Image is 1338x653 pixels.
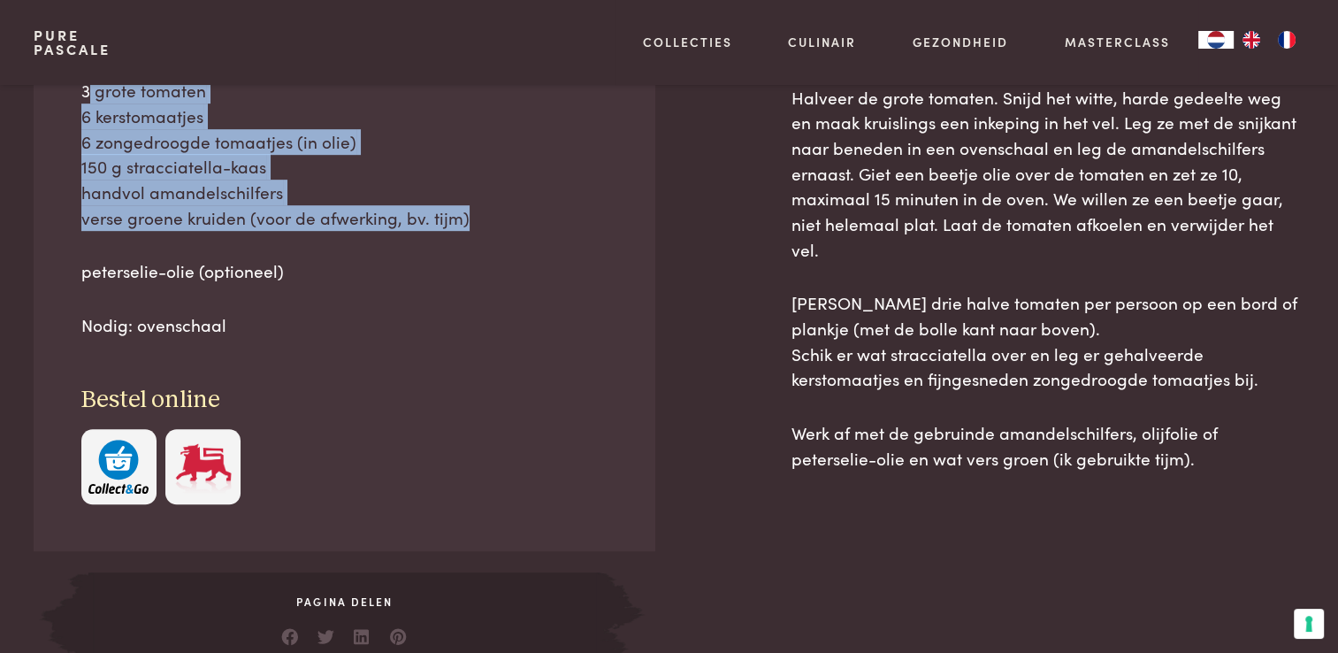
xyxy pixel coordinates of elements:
[791,420,1218,470] span: Werk af met de gebruinde amandelschilfers, olijfolie of peterselie-olie en wat vers groen (ik geb...
[1234,31,1304,49] ul: Language list
[81,78,206,102] span: 3 grote tomaten
[88,440,149,494] img: c308188babc36a3a401bcb5cb7e020f4d5ab42f7cacd8327e500463a43eeb86c.svg
[1198,31,1304,49] aside: Language selected: Nederlands
[1269,31,1304,49] a: FR
[81,129,356,153] span: 6 zongedroogde tomaatjes (in olie)
[173,440,233,494] img: Delhaize
[88,594,600,610] span: Pagina delen
[81,205,470,229] span: verse groene kruiden (voor de afwerking, bv. tijm)
[1198,31,1234,49] div: Language
[81,258,284,282] span: peterselie-olie (optioneel)
[1234,31,1269,49] a: EN
[791,85,1296,261] span: Halveer de grote tomaten. Snijd het witte, harde gedeelte weg en maak kruislings een inkeping in ...
[81,312,226,336] span: Nodig: ovenschaal
[791,342,1258,391] span: Schik er wat stracciatella over en leg er gehalveerde kerstomaatjes en fijngesneden zongedroogde ...
[81,180,283,204] span: handvol amandelschilfers
[81,104,203,127] span: 6 kerstomaatjes
[1065,33,1170,51] a: Masterclass
[1294,609,1324,639] button: Uw voorkeuren voor toestemming voor trackingtechnologieën
[643,33,732,51] a: Collecties
[34,28,111,57] a: PurePascale
[913,33,1008,51] a: Gezondheid
[791,290,1297,340] span: [PERSON_NAME] drie halve tomaten per persoon op een bord of plankje (met de bolle kant naar boven).
[1198,31,1234,49] a: NL
[788,33,856,51] a: Culinair
[81,154,266,178] span: 150 g stracciatella-kaas
[81,385,608,416] h3: Bestel online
